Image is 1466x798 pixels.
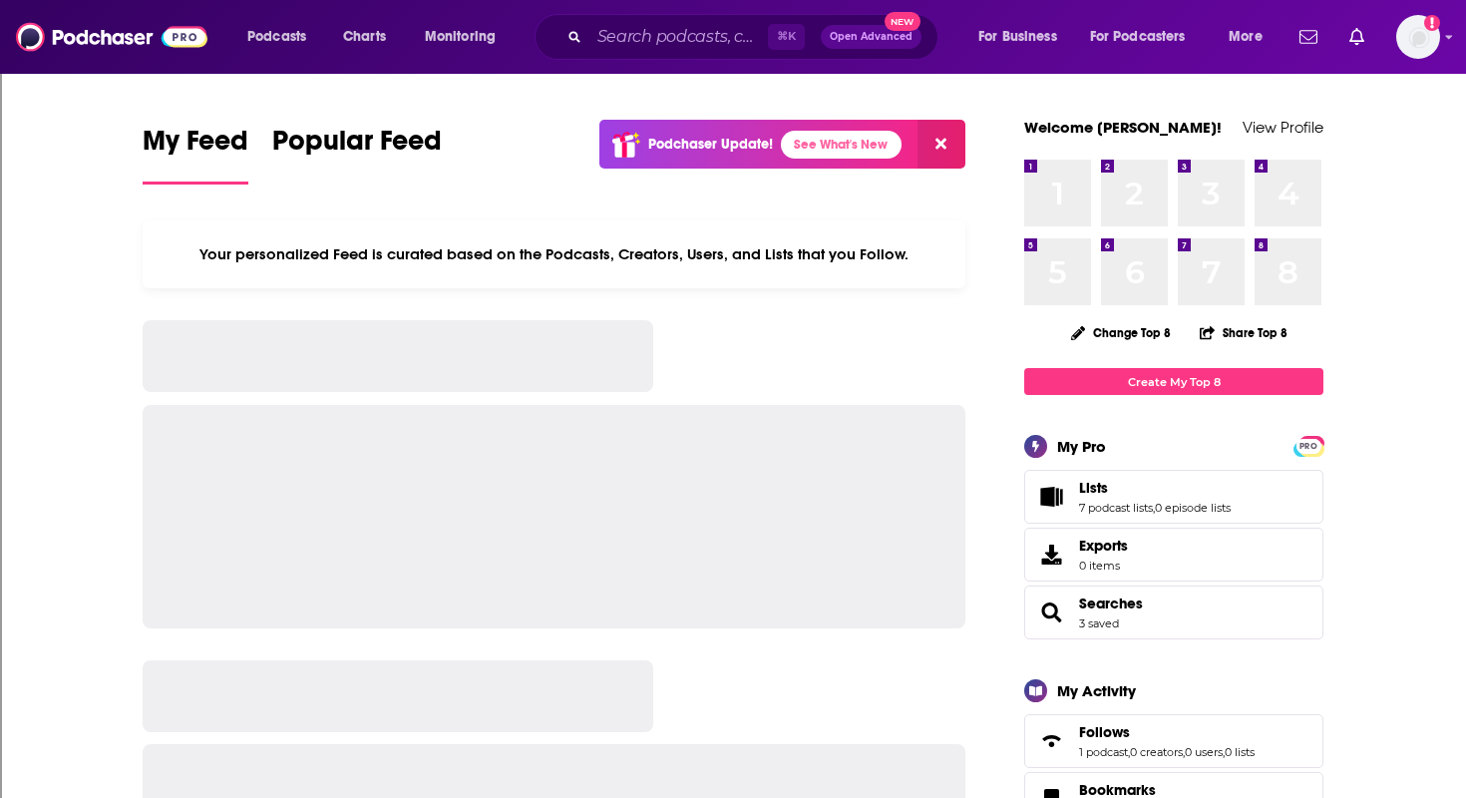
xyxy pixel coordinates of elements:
[16,18,207,56] img: Podchaser - Follow, Share and Rate Podcasts
[1229,23,1263,51] span: More
[964,21,1082,53] button: open menu
[247,23,306,51] span: Podcasts
[1396,15,1440,59] span: Logged in as slthomas
[330,21,398,53] a: Charts
[1291,20,1325,54] a: Show notifications dropdown
[821,25,921,49] button: Open AdvancedNew
[1424,15,1440,31] svg: Add a profile image
[1077,21,1215,53] button: open menu
[1396,15,1440,59] button: Show profile menu
[1396,15,1440,59] img: User Profile
[553,14,957,60] div: Search podcasts, credits, & more...
[830,32,913,42] span: Open Advanced
[1215,21,1287,53] button: open menu
[781,131,902,159] a: See What's New
[425,23,496,51] span: Monitoring
[411,21,522,53] button: open menu
[589,21,768,53] input: Search podcasts, credits, & more...
[885,12,920,31] span: New
[1090,23,1186,51] span: For Podcasters
[768,24,805,50] span: ⌘ K
[343,23,386,51] span: Charts
[233,21,332,53] button: open menu
[978,23,1057,51] span: For Business
[1341,20,1372,54] a: Show notifications dropdown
